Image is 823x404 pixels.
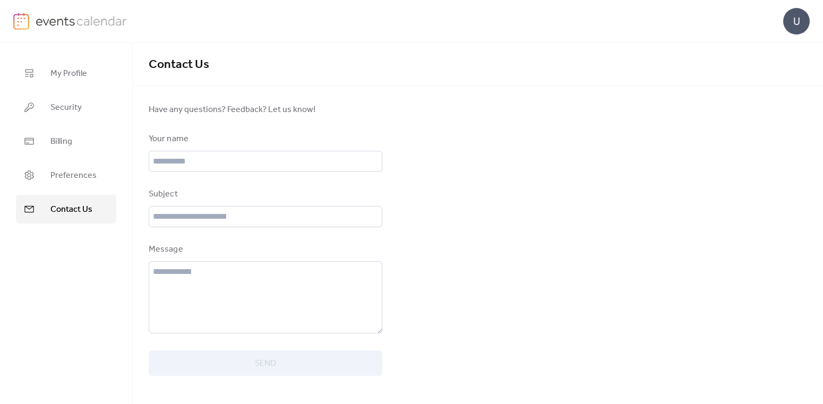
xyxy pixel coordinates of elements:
[50,203,92,216] span: Contact Us
[783,8,810,35] div: U
[50,67,87,80] span: My Profile
[16,161,116,190] a: Preferences
[16,195,116,224] a: Contact Us
[50,101,82,114] span: Security
[16,93,116,122] a: Security
[149,53,209,76] span: Contact Us
[13,13,29,30] img: logo
[149,104,382,116] span: Have any questions? Feedback? Let us know!
[50,169,97,182] span: Preferences
[16,59,116,88] a: My Profile
[36,13,127,29] img: logo-type
[149,188,380,201] div: Subject
[149,243,380,256] div: Message
[16,127,116,156] a: Billing
[149,133,380,145] div: Your name
[50,135,72,148] span: Billing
